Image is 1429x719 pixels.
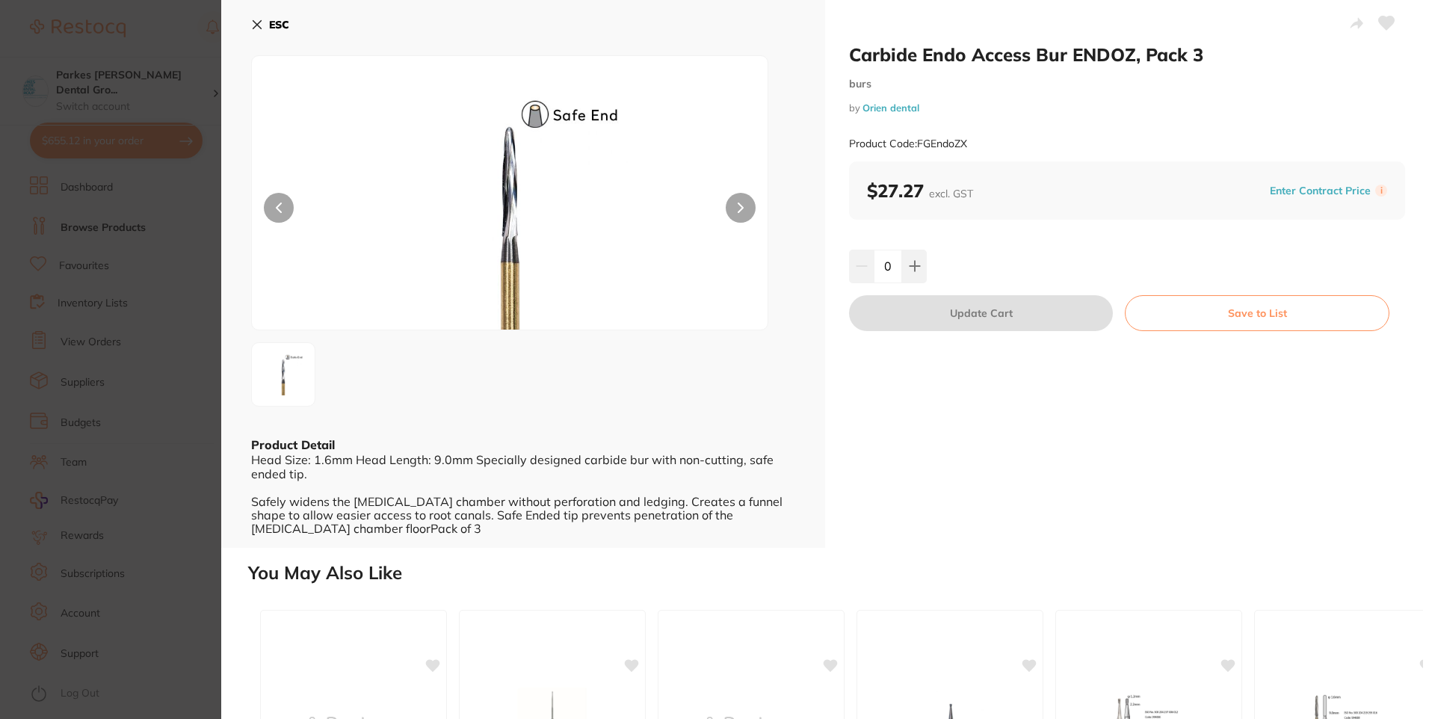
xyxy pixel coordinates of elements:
[849,43,1405,66] h2: Carbide Endo Access Bur ENDOZ, Pack 3
[251,453,795,535] div: Head Size: 1.6mm Head Length: 9.0mm Specially designed carbide bur with non-cutting, safe ended t...
[849,102,1405,114] small: by
[248,563,1423,584] h2: You May Also Like
[256,348,310,401] img: LTM3MDM0
[862,102,919,114] a: Orien dental
[867,179,973,202] b: $27.27
[849,78,1405,90] small: burs
[251,12,289,37] button: ESC
[251,437,335,452] b: Product Detail
[1125,295,1389,331] button: Save to List
[1375,185,1387,197] label: i
[1265,184,1375,198] button: Enter Contract Price
[269,18,289,31] b: ESC
[849,295,1113,331] button: Update Cart
[355,93,664,330] img: LTM3MDM0
[849,138,967,150] small: Product Code: FGEndoZX
[929,187,973,200] span: excl. GST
